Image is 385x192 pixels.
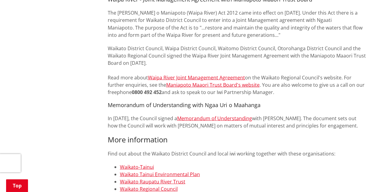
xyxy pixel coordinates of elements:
p: Find out about the Waikato District Council and local iwi working together with these organisations: [108,150,367,157]
a: Waikato Regional Council [120,185,178,192]
a: Waipa River Joint Management Agreement [148,74,245,81]
a: Top [6,179,28,192]
h4: Memorandum of Understanding with Ngaa Uri o Maahanga [108,102,367,108]
p: In [DATE], the Council signed a with [PERSON_NAME]. The document sets out how the Council will wo... [108,114,367,129]
p: Waikato District Council, Waipa District Council, Waitomo District Council, Otorohanga District C... [108,44,367,96]
a: Memorandum of Understanding [177,115,252,121]
a: Waikato-Tainui [120,163,154,170]
a: Waikato Raupatu River Trust [120,178,185,185]
a: Maniapoto Maaori Trust Board's website [166,81,260,88]
a: Waikato Tainui Environmental Plan [120,171,200,177]
span: The [PERSON_NAME] o Maniapoto (Waipa River) Act 2012 came into effect on [DATE]. Under this Act t... [108,9,362,38]
iframe: Messenger Launcher [357,166,379,188]
strong: 0800 492 452 [132,89,162,95]
h3: More information [108,135,367,144]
